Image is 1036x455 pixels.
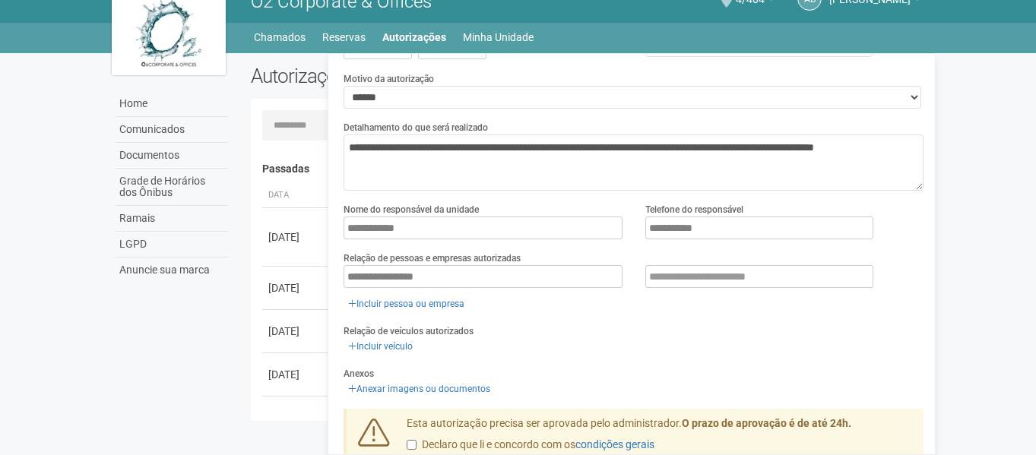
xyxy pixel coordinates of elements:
[344,381,495,397] a: Anexar imagens ou documentos
[575,438,654,450] a: condições gerais
[344,324,474,338] label: Relação de veículos autorizados
[645,203,743,216] label: Telefone do responsável
[262,163,914,175] h4: Passadas
[268,280,325,295] div: [DATE]
[116,232,228,258] a: LGPD
[116,206,228,232] a: Ramais
[268,367,325,382] div: [DATE]
[116,91,228,117] a: Home
[407,438,654,453] label: Declaro que li e concordo com os
[344,203,479,216] label: Nome do responsável da unidade
[463,27,534,48] a: Minha Unidade
[116,117,228,143] a: Comunicados
[382,27,446,48] a: Autorizações
[322,27,366,48] a: Reservas
[262,183,331,208] th: Data
[344,295,469,312] a: Incluir pessoa ou empresa
[116,143,228,169] a: Documentos
[251,65,576,87] h2: Autorizações
[344,121,488,134] label: Detalhamento do que será realizado
[268,229,325,245] div: [DATE]
[344,338,417,355] a: Incluir veículo
[407,440,417,450] input: Declaro que li e concordo com oscondições gerais
[116,258,228,283] a: Anuncie sua marca
[344,251,521,265] label: Relação de pessoas e empresas autorizadas
[268,324,325,339] div: [DATE]
[254,27,306,48] a: Chamados
[344,72,434,86] label: Motivo da autorização
[344,367,374,381] label: Anexos
[116,169,228,206] a: Grade de Horários dos Ônibus
[682,417,851,429] strong: O prazo de aprovação é de até 24h.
